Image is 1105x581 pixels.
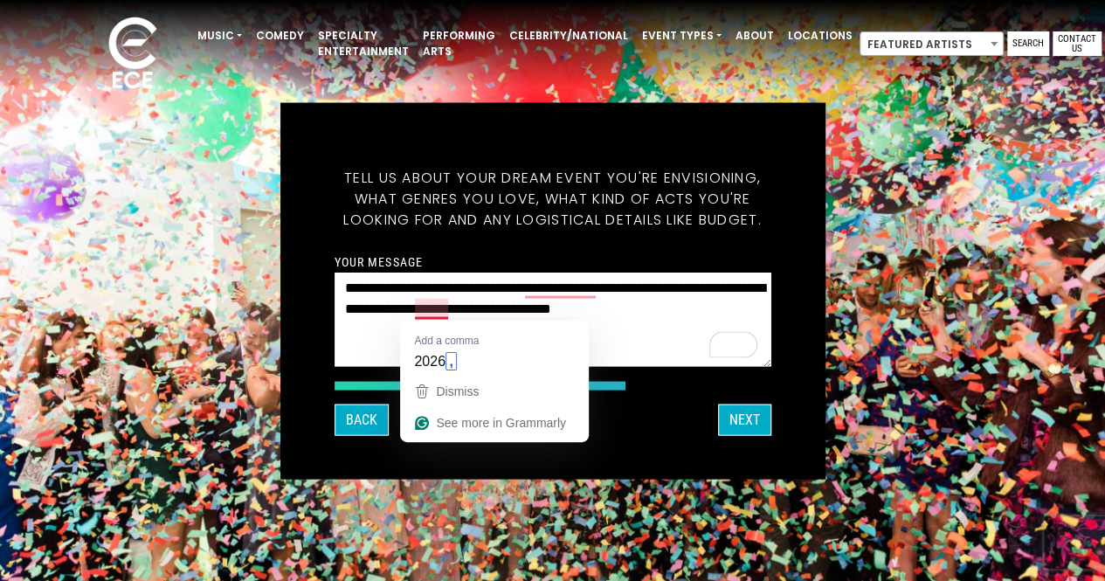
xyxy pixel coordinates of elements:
[502,21,635,51] a: Celebrity/National
[781,21,860,51] a: Locations
[635,21,729,51] a: Event Types
[89,12,176,97] img: ece_new_logo_whitev2-1.png
[729,21,781,51] a: About
[190,21,249,51] a: Music
[335,146,771,251] h5: Tell us about your dream event you're envisioning, what genres you love, what kind of acts you're...
[1053,31,1102,56] a: Contact Us
[335,272,771,367] textarea: To enrich screen reader interactions, please activate Accessibility in Grammarly extension settings
[860,31,1004,56] span: Featured Artists
[335,253,423,269] label: Your message
[249,21,311,51] a: Comedy
[311,21,416,66] a: Specialty Entertainment
[1007,31,1049,56] a: Search
[718,404,771,435] button: Next
[416,21,502,66] a: Performing Arts
[860,32,1003,57] span: Featured Artists
[335,404,389,435] button: Back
